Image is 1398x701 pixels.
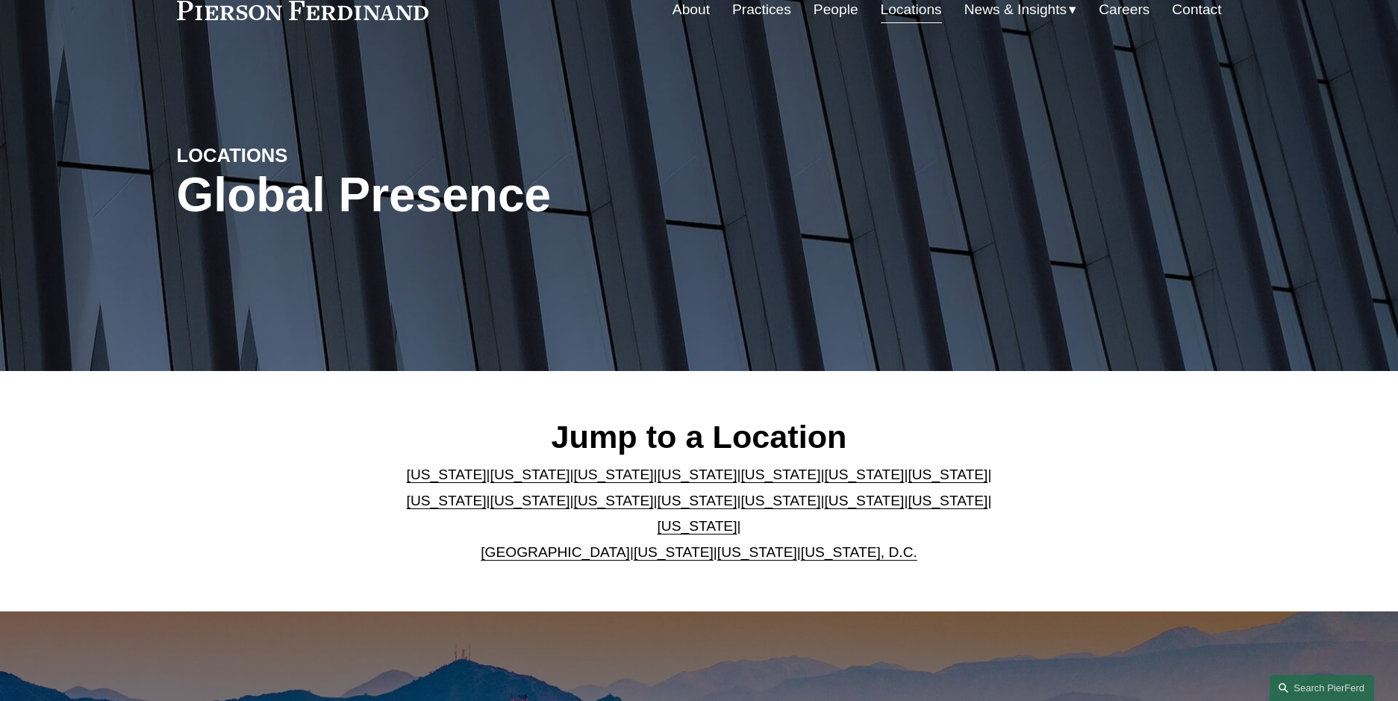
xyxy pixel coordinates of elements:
a: [US_STATE] [908,493,987,508]
a: [US_STATE] [490,493,570,508]
a: [US_STATE] [490,467,570,482]
a: [US_STATE] [740,467,820,482]
a: [US_STATE] [574,493,654,508]
a: [US_STATE] [717,544,797,560]
h4: LOCATIONS [177,143,438,167]
p: | | | | | | | | | | | | | | | | | | [394,462,1004,565]
h1: Global Presence [177,168,873,222]
a: [US_STATE], D.C. [801,544,917,560]
a: [US_STATE] [740,493,820,508]
a: Search this site [1270,675,1374,701]
a: [US_STATE] [908,467,987,482]
a: [US_STATE] [658,518,737,534]
h2: Jump to a Location [394,417,1004,456]
a: [US_STATE] [824,493,904,508]
a: [US_STATE] [407,493,487,508]
a: [US_STATE] [658,493,737,508]
a: [US_STATE] [658,467,737,482]
a: [US_STATE] [407,467,487,482]
a: [GEOGRAPHIC_DATA] [481,544,630,560]
a: [US_STATE] [634,544,714,560]
a: [US_STATE] [824,467,904,482]
a: [US_STATE] [574,467,654,482]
